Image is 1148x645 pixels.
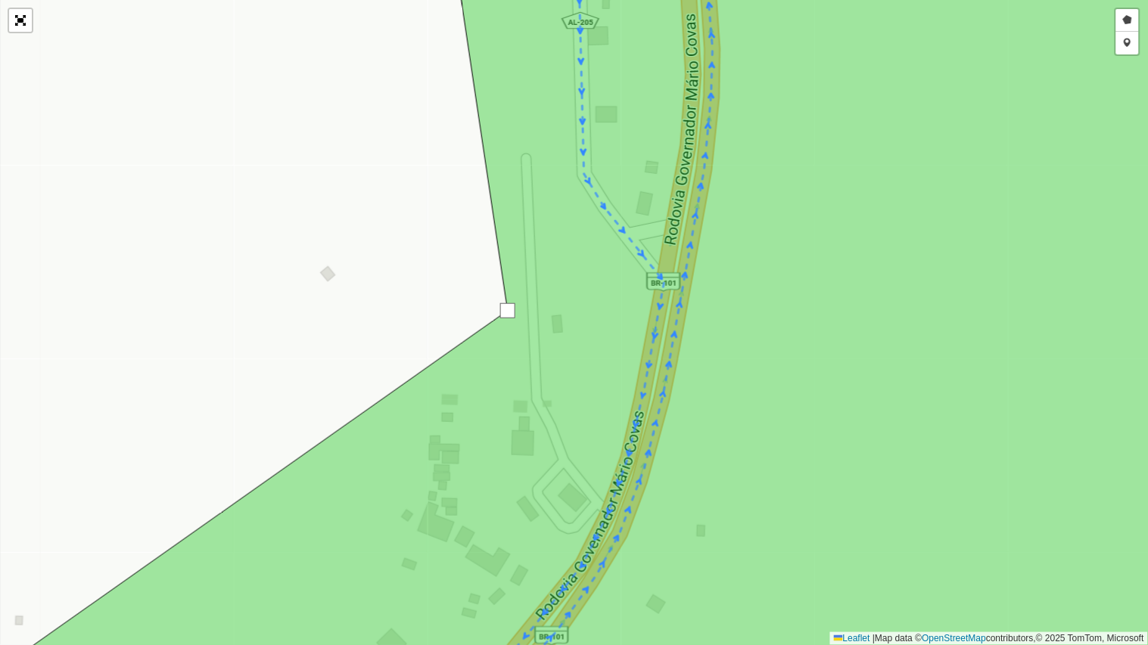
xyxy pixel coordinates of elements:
span: | [873,633,875,643]
a: Abrir mapa em tela cheia [9,9,32,32]
a: Leaflet [834,633,870,643]
a: Adicionar checkpoint [1116,32,1139,54]
a: Desenhar setor [1116,9,1139,32]
a: OpenStreetMap [922,633,987,643]
div: Map data © contributors,© 2025 TomTom, Microsoft [830,632,1148,645]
